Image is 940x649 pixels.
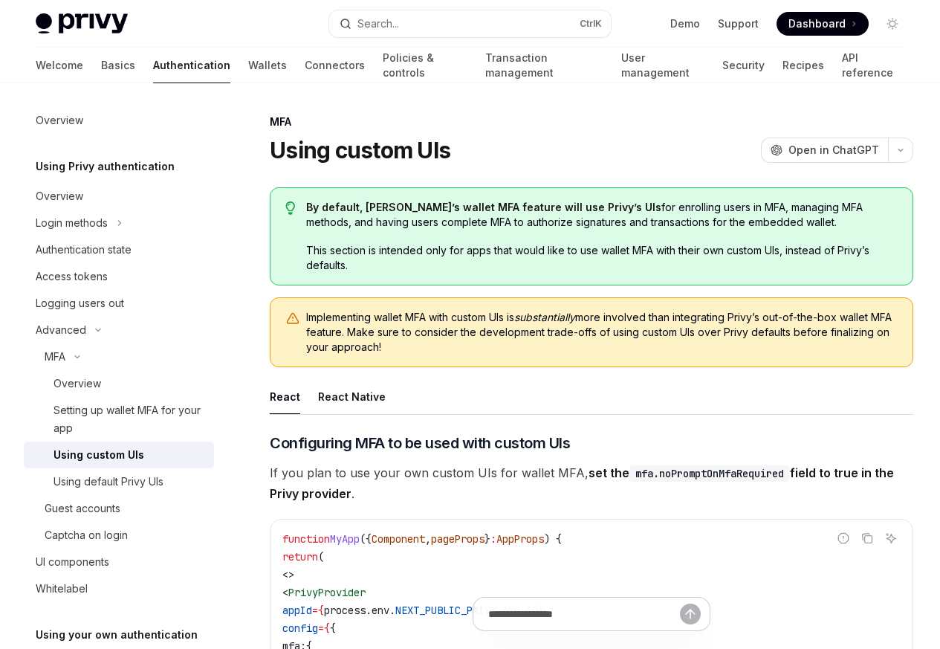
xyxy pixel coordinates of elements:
[24,343,88,370] button: MFA
[45,500,120,517] div: Guest accounts
[24,549,214,575] a: UI components
[24,107,214,134] a: Overview
[670,16,700,31] a: Demo
[629,465,790,482] code: mfa.noPromptOnMfaRequired
[36,626,198,644] h5: Using your own authentication
[24,522,214,549] a: Captcha on login
[36,580,88,598] div: Whitelabel
[24,290,214,317] a: Logging users out
[24,370,214,397] a: Overview
[360,532,372,546] span: ({
[285,201,296,215] svg: Tip
[36,13,128,34] img: light logo
[36,294,124,312] div: Logging users out
[248,48,287,83] a: Wallets
[858,529,877,548] button: Copy the contents from the code block
[270,462,913,504] span: If you plan to use your own custom UIs for wallet MFA, .
[329,10,611,37] button: Search...CtrlK
[54,446,144,464] div: Using custom UIs
[45,526,128,544] div: Captcha on login
[306,310,898,355] span: Implementing wallet MFA with custom UIs is more involved than integrating Privy’s out-of-the-box ...
[718,16,759,31] a: Support
[306,243,898,273] span: This section is intended only for apps that would like to use wallet MFA with their own custom UI...
[36,158,175,175] h5: Using Privy authentication
[36,241,132,259] div: Authentication state
[282,532,330,546] span: function
[282,586,288,599] span: <
[680,604,701,624] button: Send message
[834,529,853,548] button: Report incorrect code
[270,379,300,414] button: React
[306,201,661,213] strong: By default, [PERSON_NAME]’s wallet MFA feature will use Privy’s UIs
[36,553,109,571] div: UI components
[485,48,603,83] a: Transaction management
[306,200,898,230] span: for enrolling users in MFA, managing MFA methods, and having users complete MFA to authorize sign...
[36,321,86,339] div: Advanced
[318,379,386,414] button: React Native
[24,575,214,602] a: Whitelabel
[285,311,300,326] svg: Warning
[54,473,163,491] div: Using default Privy UIs
[288,586,366,599] span: PrivyProvider
[45,348,65,366] div: MFA
[36,214,108,232] div: Login methods
[54,401,205,437] div: Setting up wallet MFA for your app
[621,48,705,83] a: User management
[842,48,904,83] a: API reference
[484,532,490,546] span: }
[881,529,901,548] button: Ask AI
[24,236,214,263] a: Authentication state
[580,18,602,30] span: Ctrl K
[881,12,904,36] button: Toggle dark mode
[36,48,83,83] a: Welcome
[24,183,214,210] a: Overview
[330,532,360,546] span: MyApp
[431,532,484,546] span: pageProps
[270,114,913,129] div: MFA
[761,138,888,163] button: Open in ChatGPT
[24,263,214,290] a: Access tokens
[788,143,879,158] span: Open in ChatGPT
[24,210,130,236] button: Login methods
[488,598,680,630] input: Ask a question...
[24,397,214,442] a: Setting up wallet MFA for your app
[788,16,846,31] span: Dashboard
[24,495,214,522] a: Guest accounts
[270,137,450,164] h1: Using custom UIs
[24,468,214,495] a: Using default Privy UIs
[24,442,214,468] a: Using custom UIs
[270,465,894,501] strong: set the field to true in the Privy provider
[36,187,83,205] div: Overview
[270,433,570,453] span: Configuring MFA to be used with custom UIs
[782,48,824,83] a: Recipes
[496,532,544,546] span: AppProps
[544,532,562,546] span: ) {
[282,550,318,564] span: return
[514,311,575,323] em: substantially
[54,375,101,393] div: Overview
[425,532,431,546] span: ,
[36,112,83,129] div: Overview
[777,12,869,36] a: Dashboard
[372,532,425,546] span: Component
[305,48,365,83] a: Connectors
[24,317,108,343] button: Advanced
[36,268,108,285] div: Access tokens
[101,48,135,83] a: Basics
[383,48,467,83] a: Policies & controls
[490,532,496,546] span: :
[282,568,294,581] span: <>
[318,550,324,564] span: (
[357,15,399,33] div: Search...
[153,48,230,83] a: Authentication
[722,48,765,83] a: Security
